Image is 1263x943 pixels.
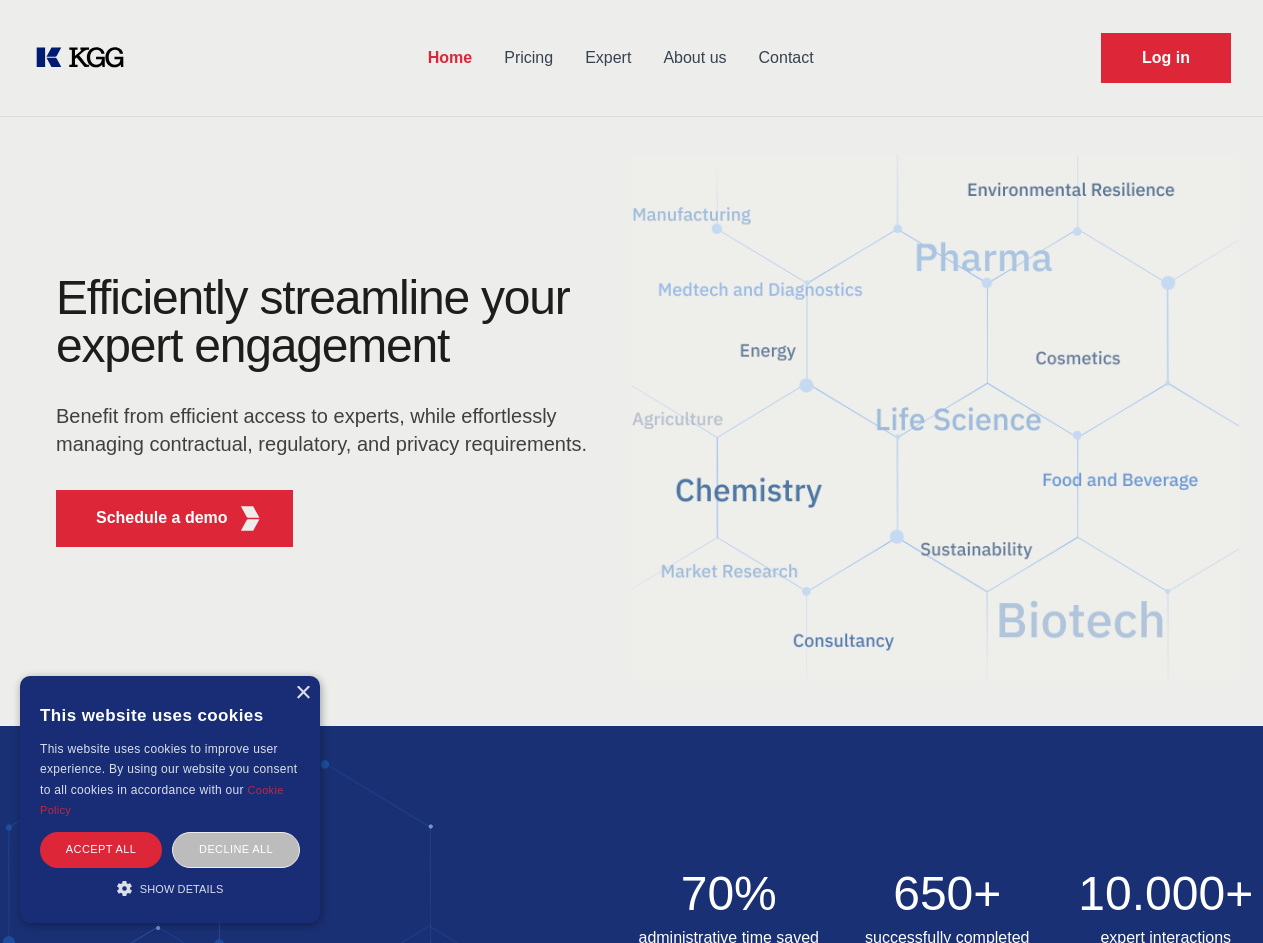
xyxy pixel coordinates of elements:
div: Close [295,686,310,701]
p: Schedule a demo [96,506,228,530]
a: Contact [743,32,830,84]
div: Accept all [40,832,162,867]
h2: 70% [632,870,827,918]
a: Cookie Policy [40,784,284,816]
img: KGG Fifth Element RED [238,506,263,531]
a: KOL Knowledge Platform: Talk to Key External Experts (KEE) [32,42,140,74]
a: Expert [569,32,647,84]
span: This website uses cookies to improve user experience. By using our website you consent to all coo... [40,742,297,797]
div: Decline all [172,832,300,867]
a: Request Demo [1101,33,1231,83]
a: Home [412,32,488,84]
p: Benefit from efficient access to experts, while effortlessly managing contractual, regulatory, an... [56,402,600,458]
img: KGG Fifth Element RED [632,130,1240,706]
a: About us [647,32,742,84]
h1: Efficiently streamline your expert engagement [56,274,600,370]
div: Show details [40,878,300,898]
h2: 650+ [850,870,1045,918]
button: Schedule a demoKGG Fifth Element RED [56,490,293,547]
span: Show details [140,883,224,895]
a: Pricing [488,32,569,84]
div: This website uses cookies [40,691,300,739]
